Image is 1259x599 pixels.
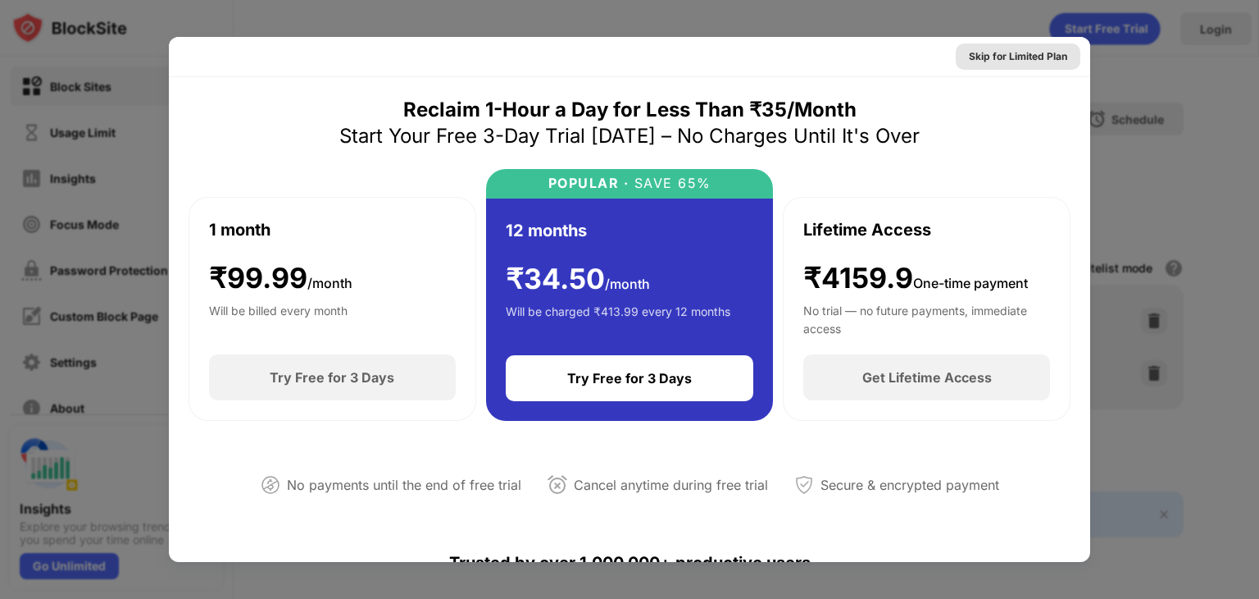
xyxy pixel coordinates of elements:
[803,262,1028,295] div: ₹4159.9
[862,369,992,386] div: Get Lifetime Access
[794,475,814,495] img: secured-payment
[307,275,352,291] span: /month
[548,475,567,495] img: cancel-anytime
[629,176,711,191] div: SAVE 65%
[209,302,348,335] div: Will be billed every month
[574,473,768,497] div: Cancel anytime during free trial
[567,370,692,386] div: Try Free for 3 Days
[913,275,1028,291] span: One-time payment
[339,123,920,149] div: Start Your Free 3-Day Trial [DATE] – No Charges Until It's Over
[506,303,730,336] div: Will be charged ₹413.99 every 12 months
[803,217,931,242] div: Lifetime Access
[506,263,650,296] div: ₹ 34.50
[270,369,394,386] div: Try Free for 3 Days
[261,475,280,495] img: not-paying
[403,97,857,123] div: Reclaim 1-Hour a Day for Less Than ₹35/Month
[287,473,521,497] div: No payments until the end of free trial
[548,176,629,191] div: POPULAR ·
[820,473,999,497] div: Secure & encrypted payment
[803,302,1050,335] div: No trial — no future payments, immediate access
[209,217,270,242] div: 1 month
[605,276,650,292] span: /month
[209,262,352,295] div: ₹ 99.99
[506,218,587,243] div: 12 months
[969,48,1067,65] div: Skip for Limited Plan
